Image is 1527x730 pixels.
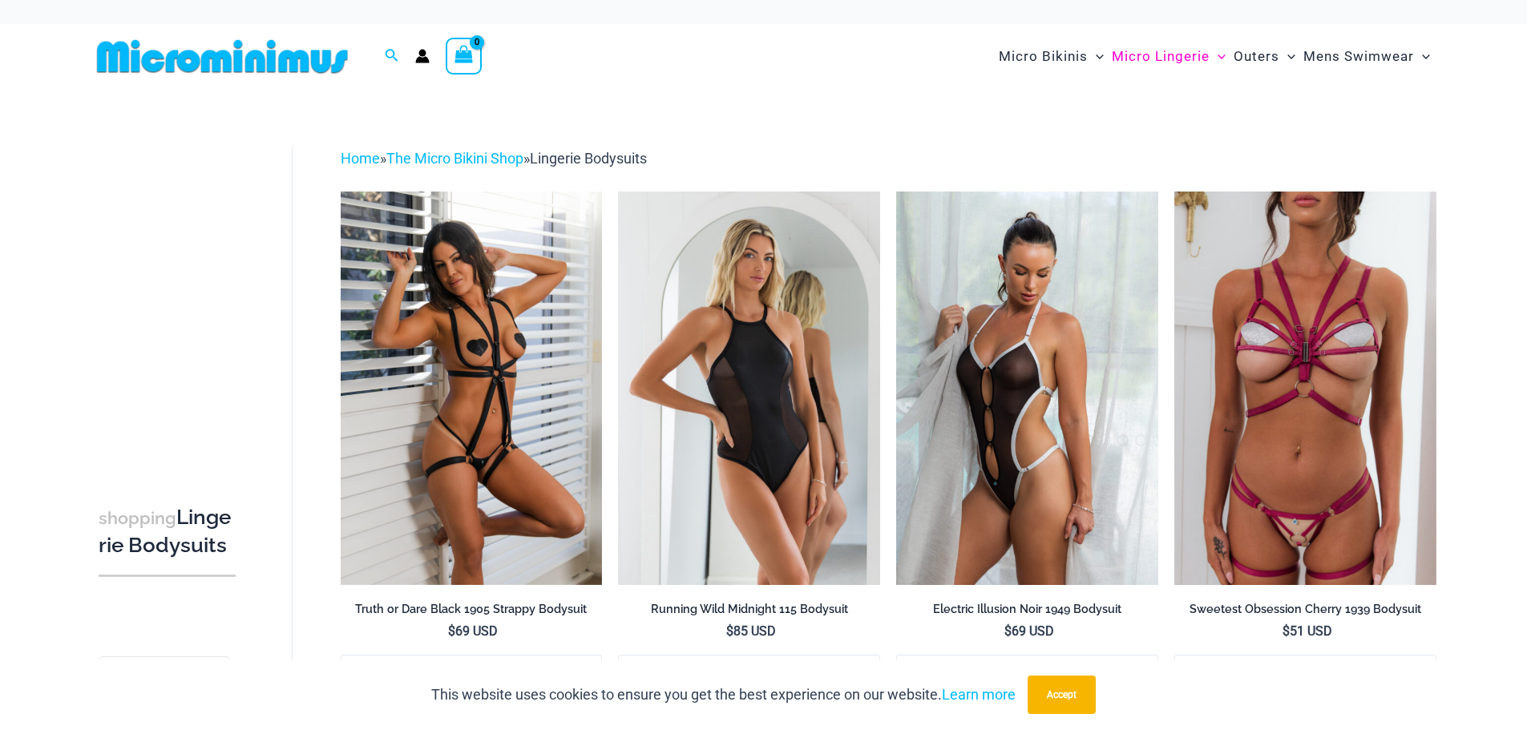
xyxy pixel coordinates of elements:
[1414,36,1430,77] span: Menu Toggle
[448,623,455,639] span: $
[618,192,880,584] a: Running Wild Midnight 115 Bodysuit 02Running Wild Midnight 115 Bodysuit 12Running Wild Midnight 1...
[618,192,880,584] img: Running Wild Midnight 115 Bodysuit 02
[99,504,236,559] h3: Lingerie Bodysuits
[1088,36,1104,77] span: Menu Toggle
[341,192,603,584] a: Truth or Dare Black 1905 Bodysuit 611 Micro 07Truth or Dare Black 1905 Bodysuit 611 Micro 05Truth...
[999,36,1088,77] span: Micro Bikinis
[1028,676,1096,714] button: Accept
[942,686,1016,703] a: Learn more
[1234,36,1279,77] span: Outers
[341,602,603,623] a: Truth or Dare Black 1905 Strappy Bodysuit
[1174,602,1436,623] a: Sweetest Obsession Cherry 1939 Bodysuit
[431,683,1016,707] p: This website uses cookies to ensure you get the best experience on our website.
[1174,192,1436,584] a: Sweetest Obsession Cherry 1129 Bra 6119 Bottom 1939 Bodysuit 09Sweetest Obsession Cherry 1129 Bra...
[1174,602,1436,617] h2: Sweetest Obsession Cherry 1939 Bodysuit
[992,30,1437,83] nav: Site Navigation
[415,49,430,63] a: Account icon link
[1299,32,1434,81] a: Mens SwimwearMenu ToggleMenu Toggle
[341,192,603,584] img: Truth or Dare Black 1905 Bodysuit 611 Micro 07
[1230,32,1299,81] a: OutersMenu ToggleMenu Toggle
[726,623,776,639] bdi: 85 USD
[446,38,483,75] a: View Shopping Cart, empty
[726,623,733,639] span: $
[1108,32,1230,81] a: Micro LingerieMenu ToggleMenu Toggle
[530,150,647,167] span: Lingerie Bodysuits
[1210,36,1226,77] span: Menu Toggle
[1112,36,1210,77] span: Micro Lingerie
[1283,623,1290,639] span: $
[1283,623,1332,639] bdi: 51 USD
[385,46,399,67] a: Search icon link
[99,508,176,528] span: shopping
[99,134,243,454] iframe: TrustedSite Certified
[91,38,354,75] img: MM SHOP LOGO FLAT
[1303,36,1414,77] span: Mens Swimwear
[1174,192,1436,584] img: Sweetest Obsession Cherry 1129 Bra 6119 Bottom 1939 Bodysuit 09
[341,602,603,617] h2: Truth or Dare Black 1905 Strappy Bodysuit
[896,602,1158,623] a: Electric Illusion Noir 1949 Bodysuit
[341,150,647,167] span: » »
[386,150,523,167] a: The Micro Bikini Shop
[1004,623,1012,639] span: $
[896,192,1158,584] a: Electric Illusion Noir 1949 Bodysuit 03Electric Illusion Noir 1949 Bodysuit 04Electric Illusion N...
[896,602,1158,617] h2: Electric Illusion Noir 1949 Bodysuit
[618,602,880,623] a: Running Wild Midnight 115 Bodysuit
[1279,36,1295,77] span: Menu Toggle
[618,602,880,617] h2: Running Wild Midnight 115 Bodysuit
[896,192,1158,584] img: Electric Illusion Noir 1949 Bodysuit 03
[995,32,1108,81] a: Micro BikinisMenu ToggleMenu Toggle
[1004,623,1054,639] bdi: 69 USD
[341,150,380,167] a: Home
[448,623,498,639] bdi: 69 USD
